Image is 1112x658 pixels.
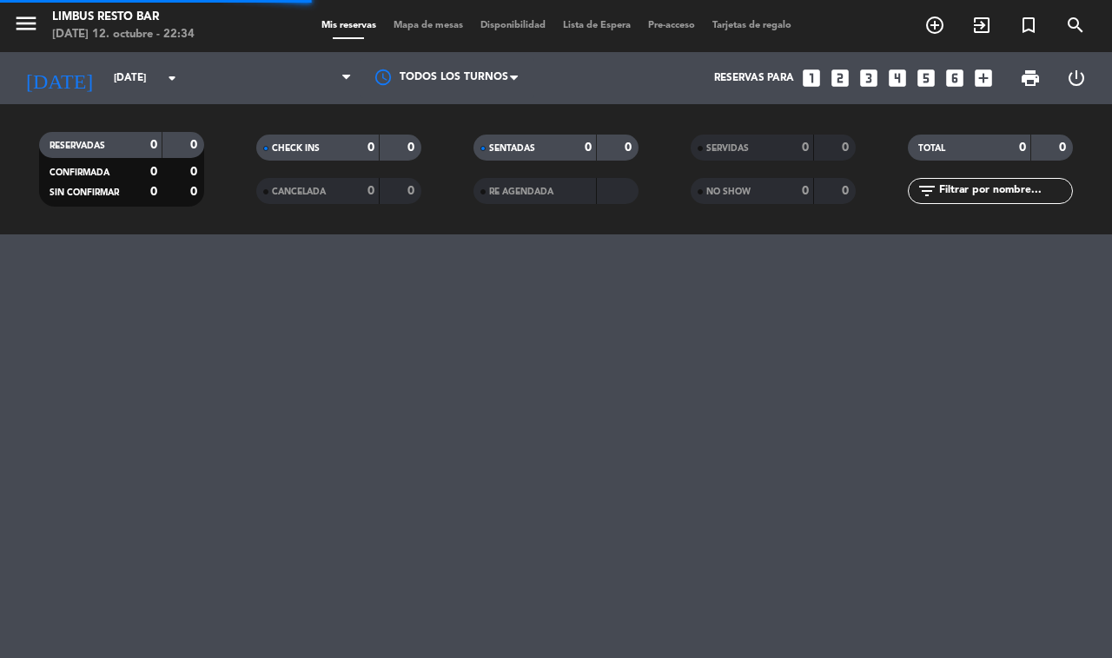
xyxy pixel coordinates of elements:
span: SIN CONFIRMAR [50,188,119,197]
i: looks_5 [915,67,937,89]
strong: 0 [802,185,809,197]
strong: 0 [407,185,418,197]
span: SENTADAS [489,144,535,153]
strong: 0 [407,141,418,154]
span: Disponibilidad [472,21,554,30]
div: LOG OUT [1053,52,1099,104]
i: turned_in_not [1018,15,1039,36]
strong: 0 [150,139,157,151]
strong: 0 [802,141,809,154]
strong: 0 [367,185,374,197]
i: looks_3 [857,67,880,89]
i: filter_list [917,181,937,201]
div: Limbus Resto Bar [52,9,195,26]
i: power_settings_new [1066,68,1087,89]
strong: 0 [585,141,592,154]
strong: 0 [842,141,852,154]
i: menu [13,10,39,36]
strong: 0 [367,141,374,154]
span: Reservas para [714,72,794,84]
span: Pre-acceso [639,21,704,30]
span: RESERVADAS [50,141,105,150]
span: Mis reservas [313,21,385,30]
span: NO SHOW [706,188,751,196]
strong: 0 [842,185,852,197]
i: looks_4 [886,67,909,89]
strong: 0 [190,166,201,178]
input: Filtrar por nombre... [937,181,1072,201]
span: TOTAL [918,144,945,153]
strong: 0 [1019,141,1026,154]
button: menu [13,10,39,43]
span: print [1020,68,1041,89]
span: Mapa de mesas [385,21,472,30]
i: exit_to_app [971,15,992,36]
i: search [1065,15,1086,36]
span: SERVIDAS [706,144,749,153]
span: CANCELADA [272,188,326,196]
span: CHECK INS [272,144,320,153]
strong: 0 [150,186,157,198]
strong: 0 [150,166,157,178]
strong: 0 [190,186,201,198]
div: [DATE] 12. octubre - 22:34 [52,26,195,43]
i: looks_one [800,67,823,89]
i: looks_two [829,67,851,89]
span: Lista de Espera [554,21,639,30]
strong: 0 [625,141,635,154]
i: add_box [972,67,995,89]
span: RE AGENDADA [489,188,553,196]
span: Tarjetas de regalo [704,21,800,30]
i: looks_6 [943,67,966,89]
i: [DATE] [13,59,105,97]
i: add_circle_outline [924,15,945,36]
strong: 0 [190,139,201,151]
span: CONFIRMADA [50,168,109,177]
i: arrow_drop_down [162,68,182,89]
strong: 0 [1059,141,1069,154]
